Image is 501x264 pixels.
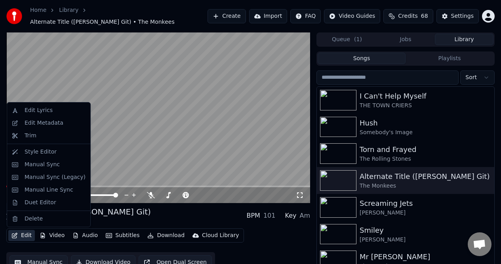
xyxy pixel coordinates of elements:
div: Alternate Title ([PERSON_NAME] Git) [6,206,151,217]
div: Cloud Library [202,232,239,239]
button: Subtitles [103,230,143,241]
div: 101 [263,211,276,220]
button: Audio [69,230,101,241]
span: Alternate Title ([PERSON_NAME] Git) • The Monkees [30,18,175,26]
div: The Monkees [6,217,151,225]
div: Am [299,211,310,220]
button: Songs [318,53,406,64]
div: I Can't Help Myself [360,91,491,102]
div: [PERSON_NAME] [360,209,491,217]
div: Somebody's Image [360,129,491,137]
button: Playlists [406,53,493,64]
div: The Rolling Stones [360,155,491,163]
div: Trim [25,132,36,140]
button: Import [249,9,287,23]
div: Screaming Jets [360,198,491,209]
button: Download [144,230,188,241]
button: Credits68 [383,9,433,23]
div: Manual Sync (Legacy) [25,173,86,181]
div: Edit Lyrics [25,106,53,114]
span: 68 [421,12,428,20]
button: Settings [436,9,479,23]
div: Mr [PERSON_NAME] [360,251,491,262]
div: Torn and Frayed [360,144,491,155]
div: BPM [246,211,260,220]
a: Home [30,6,46,14]
a: Library [59,6,78,14]
div: Edit Metadata [25,119,63,127]
img: youka [6,8,22,24]
div: [PERSON_NAME] [360,236,491,244]
span: Sort [465,74,477,82]
div: The Monkees [360,182,491,190]
button: Library [435,34,493,45]
div: Key [285,211,296,220]
div: THE TOWN CRIERS [360,102,491,110]
div: Alternate Title ([PERSON_NAME] Git) [360,171,491,182]
div: Settings [451,12,474,20]
div: Duet Editor [25,199,56,207]
div: Hush [360,118,491,129]
button: Edit [8,230,35,241]
button: Queue [318,34,376,45]
div: Smiley [360,225,491,236]
span: ( 1 ) [354,36,362,44]
div: Delete [25,215,43,223]
span: Credits [398,12,417,20]
div: Style Editor [25,148,57,156]
button: FAQ [290,9,321,23]
nav: breadcrumb [30,6,208,26]
a: Open chat [468,232,491,256]
button: Jobs [376,34,435,45]
button: Create [208,9,246,23]
button: Video [36,230,68,241]
button: Video Guides [324,9,380,23]
div: Manual Sync [25,161,60,169]
div: Manual Line Sync [25,186,73,194]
